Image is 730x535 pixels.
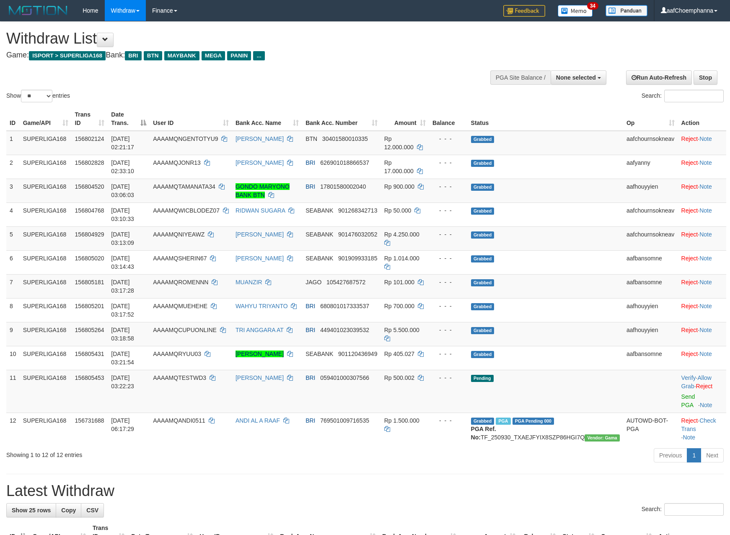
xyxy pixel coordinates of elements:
[678,346,726,370] td: ·
[111,351,134,366] span: [DATE] 03:21:54
[153,417,205,424] span: AAAAMQANDI0511
[153,183,215,190] span: AAAAMQTAMANATA34
[6,179,20,203] td: 3
[302,107,381,131] th: Bank Acc. Number: activate to sort column ascending
[699,183,712,190] a: Note
[75,207,104,214] span: 156804768
[681,231,698,238] a: Reject
[681,327,698,333] a: Reject
[496,418,510,425] span: Marked by aafromsomean
[556,74,596,81] span: None selected
[558,5,593,17] img: Button%20Memo.svg
[20,413,72,445] td: SUPERLIGA168
[20,179,72,203] td: SUPERLIGA168
[153,374,206,381] span: AAAAMQTESTWD3
[384,159,414,174] span: Rp 17.000.000
[432,302,464,310] div: - - -
[432,182,464,191] div: - - -
[236,351,284,357] a: [PERSON_NAME]
[236,255,284,262] a: [PERSON_NAME]
[305,374,315,381] span: BRI
[681,159,698,166] a: Reject
[551,70,606,85] button: None selected
[320,374,369,381] span: Copy 059401000307566 to clipboard
[623,179,678,203] td: aafhouyyien
[20,274,72,298] td: SUPERLIGA168
[111,303,134,318] span: [DATE] 03:17:52
[12,507,51,514] span: Show 25 rows
[20,346,72,370] td: SUPERLIGA168
[150,107,232,131] th: User ID: activate to sort column ascending
[6,274,20,298] td: 7
[432,326,464,334] div: - - -
[75,417,104,424] span: 156731688
[253,51,264,60] span: ...
[678,107,726,131] th: Action
[6,503,56,517] a: Show 25 rows
[153,159,201,166] span: AAAAMQJONR13
[384,183,414,190] span: Rp 900.000
[236,374,284,381] a: [PERSON_NAME]
[471,303,494,310] span: Grabbed
[696,383,713,390] a: Reject
[384,351,414,357] span: Rp 405.027
[381,107,429,131] th: Amount: activate to sort column ascending
[429,107,468,131] th: Balance
[75,327,104,333] span: 156805264
[6,30,478,47] h1: Withdraw List
[236,159,284,166] a: [PERSON_NAME]
[81,503,104,517] a: CSV
[678,274,726,298] td: ·
[471,351,494,358] span: Grabbed
[681,393,695,408] a: Send PGA
[75,183,104,190] span: 156804520
[6,90,70,102] label: Show entries
[153,303,207,309] span: AAAAMQMUEHEHE
[681,417,698,424] a: Reject
[236,231,284,238] a: [PERSON_NAME]
[305,279,321,286] span: JAGO
[471,136,494,143] span: Grabbed
[471,231,494,239] span: Grabbed
[338,351,377,357] span: Copy 901120436949 to clipboard
[144,51,162,60] span: BTN
[111,255,134,270] span: [DATE] 03:14:43
[623,155,678,179] td: aafyanny
[6,226,20,250] td: 5
[699,351,712,357] a: Note
[432,416,464,425] div: - - -
[305,135,317,142] span: BTN
[6,107,20,131] th: ID
[164,51,199,60] span: MAYBANK
[75,303,104,309] span: 156805201
[125,51,141,60] span: BRI
[623,250,678,274] td: aafbansomne
[338,231,377,238] span: Copy 901476032052 to clipboard
[236,417,280,424] a: ANDI AL A RAAF
[6,413,20,445] td: 12
[111,183,134,198] span: [DATE] 03:06:03
[642,90,724,102] label: Search:
[513,418,554,425] span: PGA Pending
[678,203,726,226] td: ·
[384,327,419,333] span: Rp 5.500.000
[471,255,494,262] span: Grabbed
[72,107,108,131] th: Trans ID: activate to sort column ascending
[626,70,692,85] a: Run Auto-Refresh
[678,131,726,155] td: ·
[6,131,20,155] td: 1
[471,426,496,441] b: PGA Ref. No:
[236,207,285,214] a: RIDWAN SUGARA
[6,155,20,179] td: 2
[699,327,712,333] a: Note
[202,51,225,60] span: MEGA
[338,207,377,214] span: Copy 901268342713 to clipboard
[153,351,201,357] span: AAAAMQRYUU03
[111,207,134,222] span: [DATE] 03:10:33
[694,70,717,85] a: Stop
[699,207,712,214] a: Note
[623,322,678,346] td: aafhouyyien
[305,417,315,424] span: BRI
[623,274,678,298] td: aafbansomne
[6,250,20,274] td: 6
